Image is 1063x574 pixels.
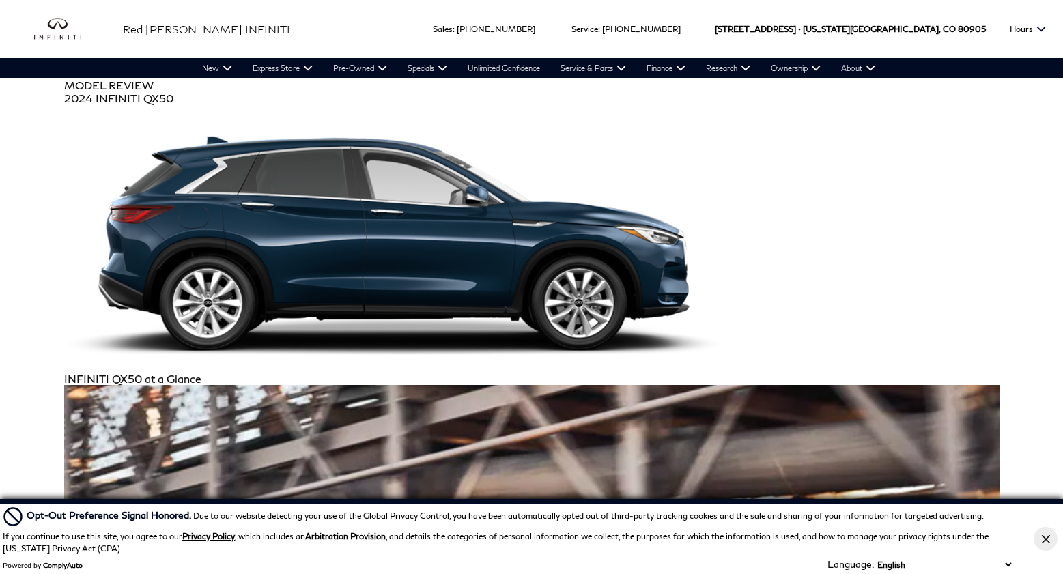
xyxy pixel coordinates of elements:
div: INFINITI QX50 at a Glance [64,372,1000,385]
nav: Main Navigation [192,58,885,78]
a: Finance [636,58,696,78]
a: ComplyAuto [43,561,83,569]
a: New [192,58,242,78]
a: Specials [397,58,457,78]
img: INFINITI [34,18,102,40]
a: Pre-Owned [323,58,397,78]
a: About [831,58,885,78]
span: Red [PERSON_NAME] INFINITI [123,23,290,35]
a: Research [696,58,761,78]
span: Sales [433,24,453,34]
a: Express Store [242,58,323,78]
a: [STREET_ADDRESS] • [US_STATE][GEOGRAPHIC_DATA], CO 80905 [715,24,986,34]
a: Unlimited Confidence [457,58,550,78]
a: Service & Parts [550,58,636,78]
a: Privacy Policy [182,531,235,541]
span: : [598,24,600,34]
select: Language Select [874,558,1015,571]
div: MODEL REVIEW [64,78,1000,91]
div: Language: [827,560,874,569]
span: : [453,24,455,34]
a: [PHONE_NUMBER] [602,24,681,34]
a: Red [PERSON_NAME] INFINITI [123,21,290,38]
div: Due to our website detecting your use of the Global Privacy Control, you have been automatically ... [27,508,984,522]
span: Opt-Out Preference Signal Honored . [27,509,193,521]
a: Ownership [761,58,831,78]
a: [PHONE_NUMBER] [457,24,535,34]
strong: Arbitration Provision [305,531,386,541]
button: Close Button [1034,527,1058,551]
p: If you continue to use this site, you agree to our , which includes an , and details the categori... [3,531,989,554]
span: Service [571,24,598,34]
a: infiniti [34,18,102,40]
img: INFINITI QX50 [64,104,747,372]
div: 2024 INFINITI QX50 [64,91,1000,104]
div: Powered by [3,561,83,569]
